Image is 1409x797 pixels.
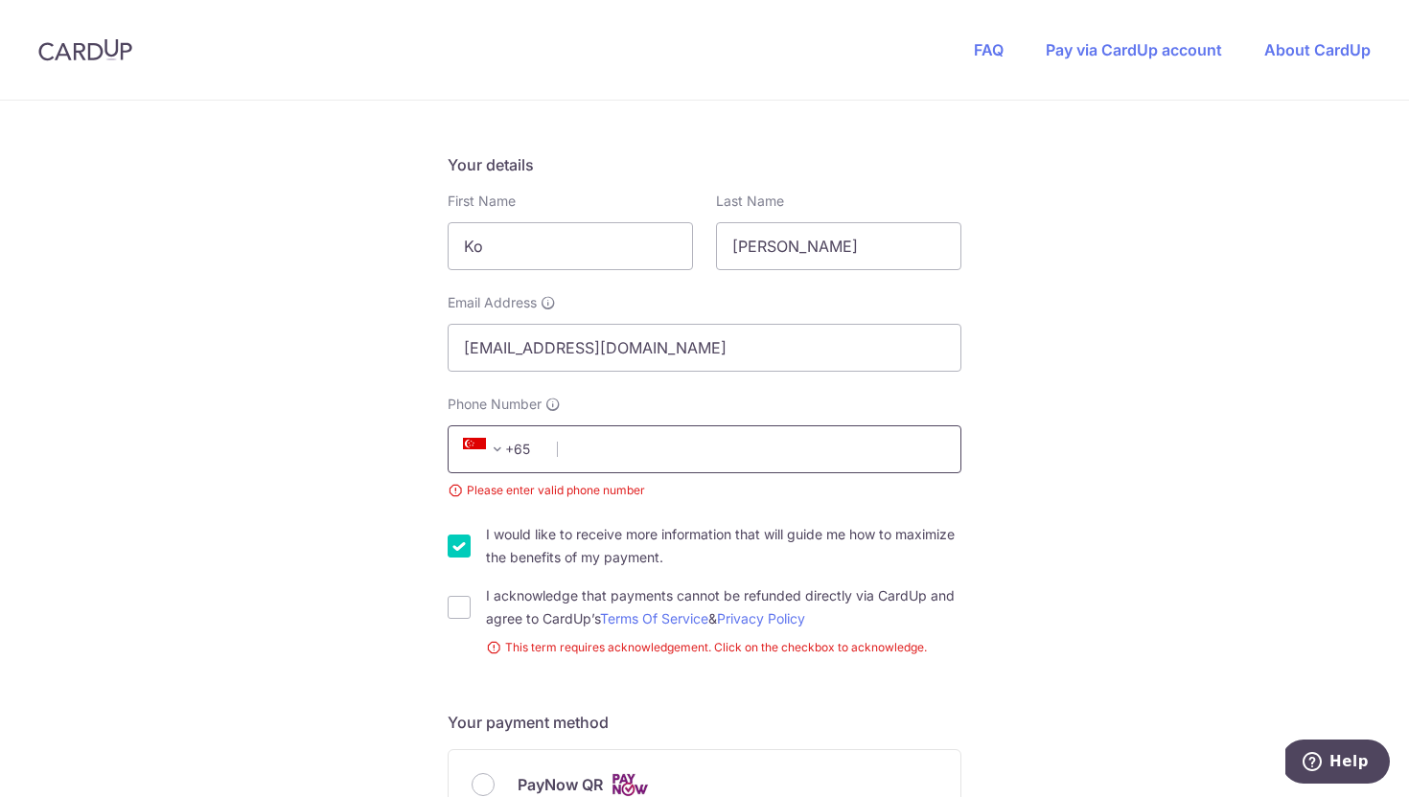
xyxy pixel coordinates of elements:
a: Terms Of Service [600,610,708,626]
small: Please enter valid phone number [448,481,961,500]
h5: Your details [448,153,961,176]
input: First name [448,222,693,270]
small: This term requires acknowledgement. Click on the checkbox to acknowledge. [486,638,961,657]
label: First Name [448,192,516,211]
label: I acknowledge that payments cannot be refunded directly via CardUp and agree to CardUp’s & [486,584,961,630]
label: Last Name [716,192,784,211]
span: Email Address [448,293,537,312]
img: Cards logo [611,773,649,797]
a: Pay via CardUp account [1046,40,1222,59]
a: Privacy Policy [717,610,805,626]
iframe: Opens a widget where you can find more information [1285,740,1390,787]
input: Email address [448,324,961,372]
label: I would like to receive more information that will guide me how to maximize the benefits of my pa... [486,523,961,569]
span: +65 [457,438,543,461]
span: Phone Number [448,395,542,414]
a: FAQ [974,40,1004,59]
img: CardUp [38,38,132,61]
input: Last name [716,222,961,270]
a: About CardUp [1264,40,1371,59]
span: +65 [463,438,509,461]
div: PayNow QR Cards logo [472,773,937,797]
h5: Your payment method [448,711,961,734]
span: PayNow QR [518,773,603,796]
